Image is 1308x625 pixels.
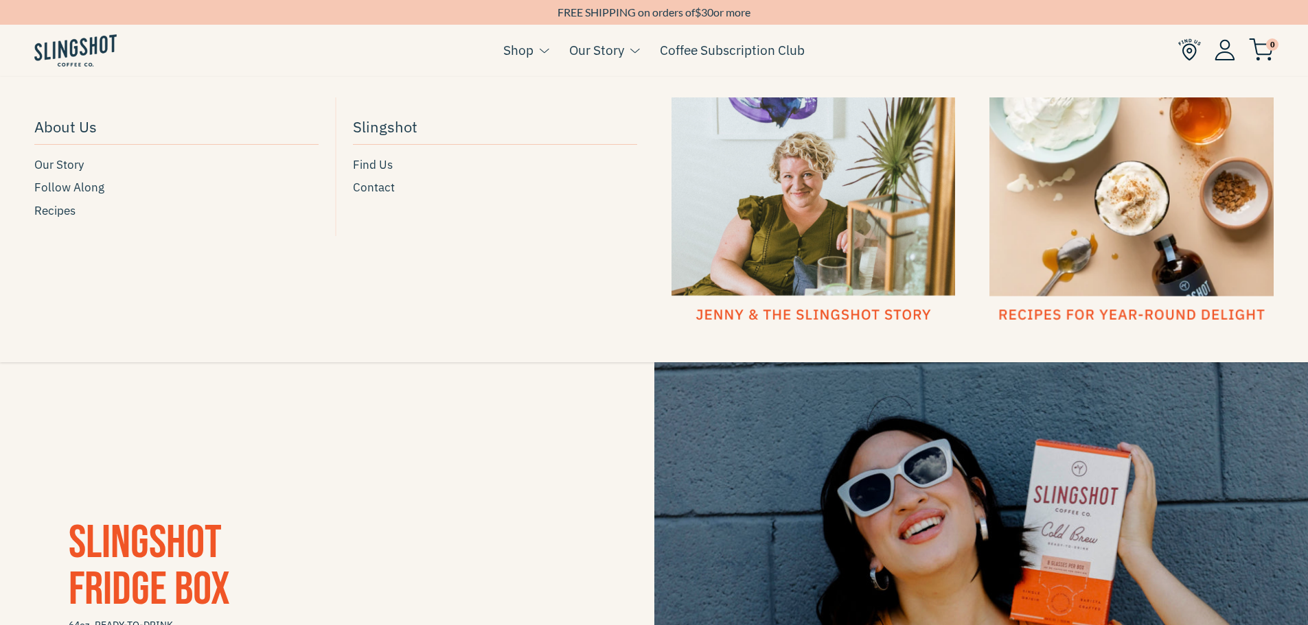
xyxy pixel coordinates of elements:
a: Follow Along [34,178,319,197]
a: SlingshotFridge Box [69,515,230,617]
span: Recipes [34,202,76,220]
span: Slingshot [353,115,417,139]
span: Slingshot Fridge Box [69,515,230,617]
span: Contact [353,178,395,197]
img: Account [1215,39,1235,60]
img: cart [1249,38,1274,61]
a: Coffee Subscription Club [660,40,805,60]
a: Slingshot [353,111,637,145]
span: Our Story [34,156,84,174]
a: Find Us [353,156,637,174]
span: Find Us [353,156,393,174]
a: Recipes [34,202,319,220]
img: Find Us [1178,38,1201,61]
a: Contact [353,178,637,197]
span: 30 [701,5,713,19]
span: 0 [1266,38,1278,51]
a: Our Story [569,40,624,60]
a: 0 [1249,42,1274,58]
a: Shop [503,40,533,60]
a: About Us [34,111,319,145]
span: $ [695,5,701,19]
a: Our Story [34,156,319,174]
span: About Us [34,115,97,139]
span: Follow Along [34,178,104,197]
